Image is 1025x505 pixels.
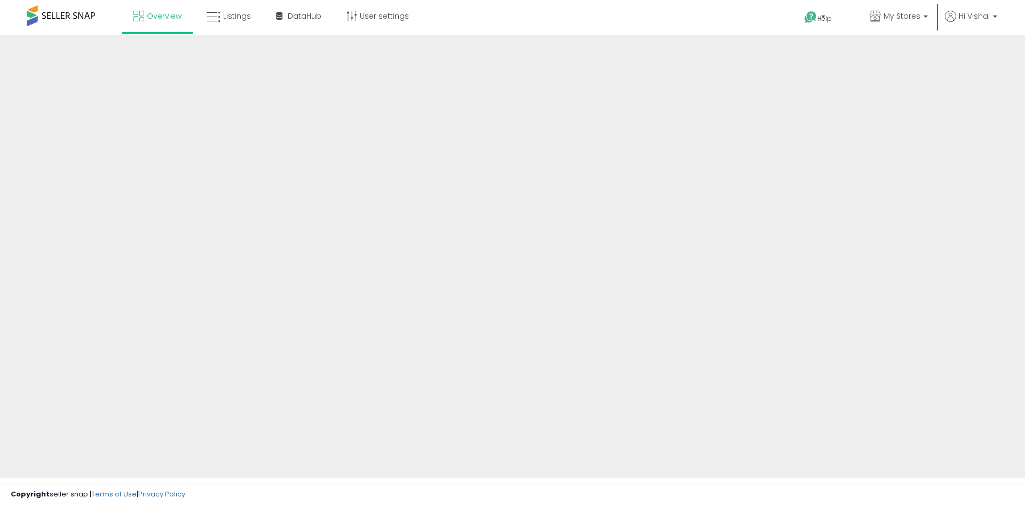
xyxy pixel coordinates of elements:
span: DataHub [288,11,321,21]
a: Hi Vishal [945,11,997,35]
span: My Stores [884,11,920,21]
i: Get Help [804,11,817,24]
span: Overview [147,11,182,21]
a: Help [796,3,853,35]
span: Hi Vishal [959,11,990,21]
span: Help [817,14,832,23]
span: Listings [223,11,251,21]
